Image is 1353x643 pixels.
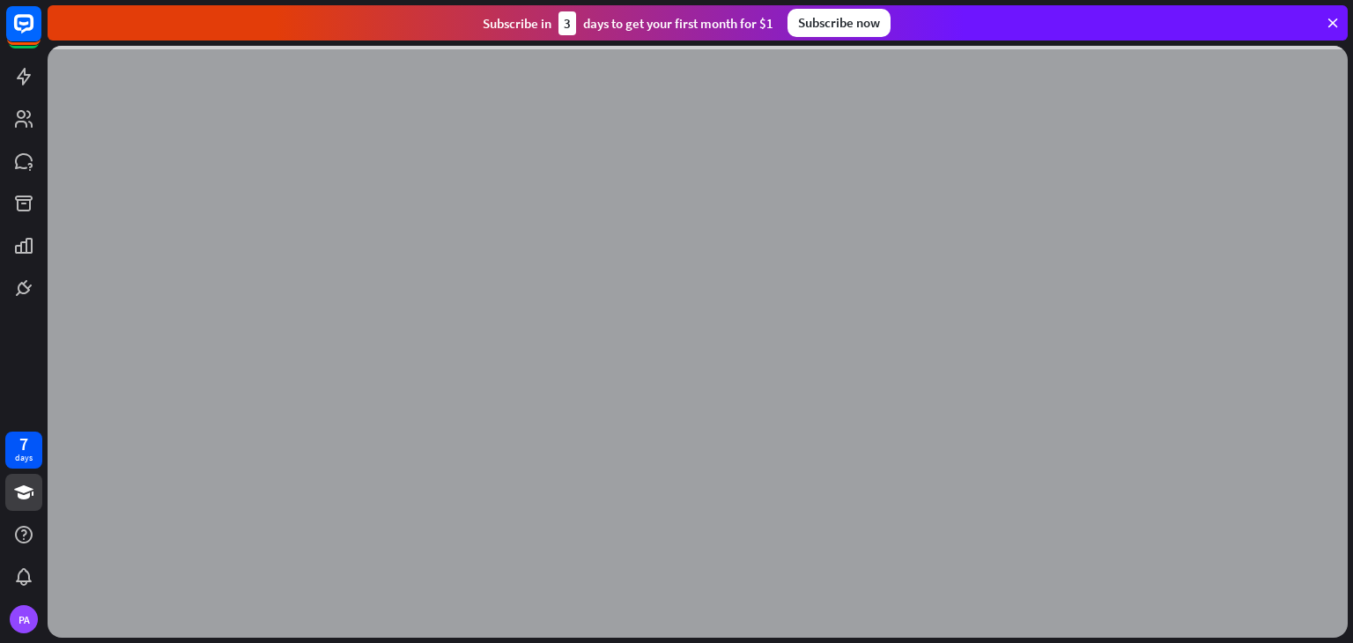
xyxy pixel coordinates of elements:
div: Subscribe in days to get your first month for $1 [483,11,773,35]
div: PA [10,605,38,633]
div: 7 [19,436,28,452]
div: 3 [558,11,576,35]
div: days [15,452,33,464]
div: Subscribe now [787,9,891,37]
a: 7 days [5,432,42,469]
